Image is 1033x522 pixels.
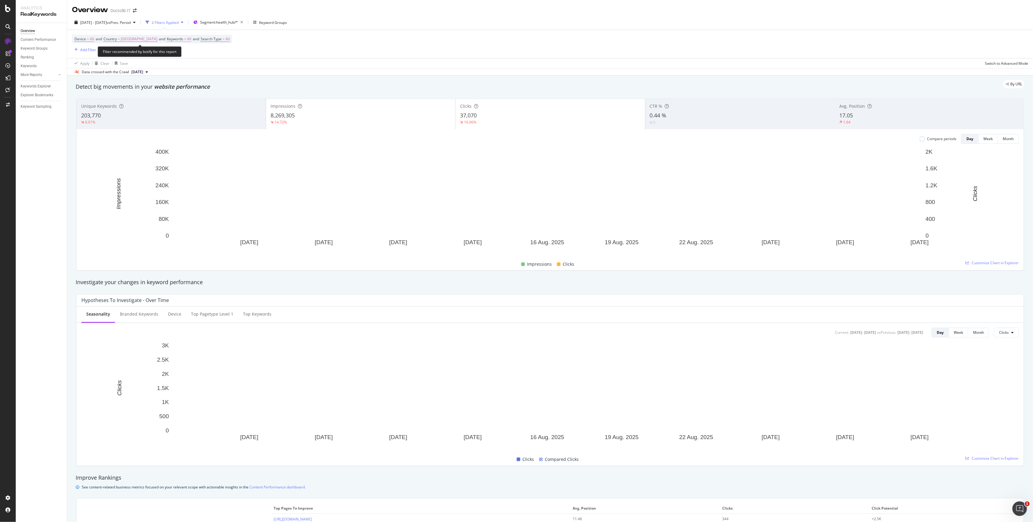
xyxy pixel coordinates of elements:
[115,178,122,209] text: Impressions
[100,61,110,66] div: Clear
[650,103,663,109] span: CTR %
[159,413,169,419] text: 500
[21,37,56,43] div: Content Performance
[274,506,566,511] span: Top pages to improve
[80,61,90,66] div: Apply
[527,261,552,268] span: Impressions
[926,216,935,222] text: 400
[87,36,89,41] span: =
[162,371,169,377] text: 2K
[966,260,1019,265] a: Customize Chart in Explorer
[274,517,312,522] a: [URL][DOMAIN_NAME]
[926,199,935,205] text: 800
[650,112,666,119] span: 0.44 %
[464,239,482,245] text: [DATE]
[72,5,108,15] div: Overview
[994,328,1019,337] button: Clicks
[72,58,90,68] button: Apply
[251,18,289,27] button: Keyword Groups
[21,92,53,98] div: Explorer Bookmarks
[872,506,1015,511] span: Click Potential
[911,434,929,440] text: [DATE]
[979,134,998,144] button: Week
[983,136,993,141] div: Week
[76,484,1025,490] div: info banner
[110,8,130,14] div: Doctolib IT
[107,20,131,25] span: vs Prev. Period
[926,182,937,189] text: 1.2K
[926,149,933,155] text: 2K
[21,28,35,34] div: Overview
[839,103,865,109] span: Avg. Position
[21,45,48,52] div: Keyword Groups
[954,330,963,335] div: Week
[167,36,183,41] span: Keywords
[21,11,62,18] div: RealKeywords
[926,166,937,172] text: 1.6K
[464,434,482,440] text: [DATE]
[90,35,94,43] span: All
[982,58,1028,68] button: Switch to Advanced Mode
[157,385,169,391] text: 1.5K
[156,199,169,205] text: 160K
[156,166,169,172] text: 320K
[81,297,169,303] div: Hypotheses to Investigate - Over Time
[271,103,295,109] span: Impressions
[653,120,656,125] div: 0
[72,18,138,27] button: [DATE] - [DATE]vsPrev. Period
[159,36,165,41] span: and
[85,120,95,125] div: 6.01%
[243,311,271,317] div: Top Keywords
[129,68,150,76] button: [DATE]
[21,92,63,98] a: Explorer Bookmarks
[168,311,181,317] div: Device
[222,36,225,41] span: =
[200,20,238,25] span: Segment: health_hub/*
[949,328,968,337] button: Week
[81,342,1013,449] div: A chart.
[679,239,713,245] text: 22 Aug. 2025
[80,20,107,25] span: [DATE] - [DATE]
[156,182,169,189] text: 240K
[191,18,245,27] button: Segment:health_hub/*
[464,120,476,125] div: 16.06%
[315,434,333,440] text: [DATE]
[159,216,169,222] text: 80K
[81,112,101,119] span: 203,770
[961,134,979,144] button: Day
[271,112,295,119] span: 8,269,305
[21,45,63,52] a: Keyword Groups
[872,516,1002,522] div: +2.5K
[240,434,258,440] text: [DATE]
[275,120,287,125] div: 14.72%
[162,399,169,405] text: 1K
[121,35,157,43] span: [GEOGRAPHIC_DATA]
[839,112,853,119] span: 17.05
[82,69,129,75] div: Data crossed with the Crawl
[877,330,896,335] div: vs Previous :
[81,149,1013,254] svg: A chart.
[932,328,949,337] button: Day
[201,36,222,41] span: Search Type
[573,516,703,522] div: 11.46
[999,330,1009,335] span: Clicks
[722,516,852,522] div: 344
[191,311,233,317] div: Top pagetype Level 1
[605,239,639,245] text: 19 Aug. 2025
[650,122,652,123] img: Equal
[21,103,63,110] a: Keyword Sampling
[116,380,123,396] text: Clicks
[836,239,854,245] text: [DATE]
[86,311,110,317] div: Seasonality
[133,8,137,13] div: arrow-right-arrow-left
[966,456,1019,461] a: Customize Chart in Explorer
[21,37,63,43] a: Content Performance
[76,474,1025,482] div: Improve Rankings
[843,120,850,125] div: 1.64
[926,232,929,239] text: 0
[523,456,534,463] span: Clicks
[112,58,128,68] button: Save
[927,136,956,141] div: Compare periods
[972,186,978,201] text: Clicks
